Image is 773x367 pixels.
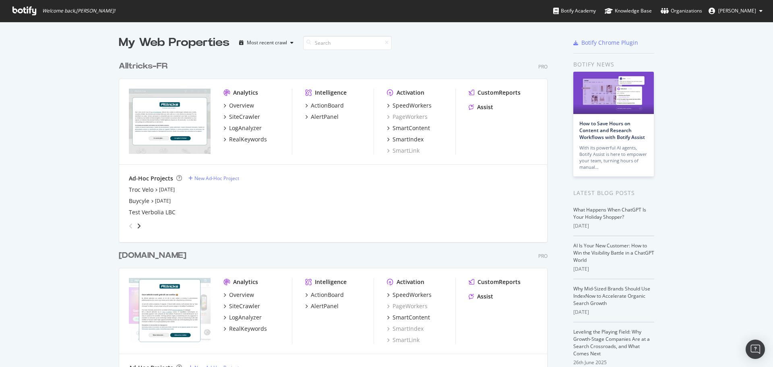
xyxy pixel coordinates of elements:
[469,89,521,97] a: CustomReports
[223,313,262,321] a: LogAnalyzer
[605,7,652,15] div: Knowledge Base
[553,7,596,15] div: Botify Academy
[188,175,239,182] a: New Ad-Hoc Project
[661,7,702,15] div: Organizations
[387,102,432,110] a: SpeedWorkers
[119,250,186,261] div: [DOMAIN_NAME]
[229,113,260,121] div: SiteCrawler
[229,313,262,321] div: LogAnalyzer
[159,186,175,193] a: [DATE]
[573,189,654,197] div: Latest Blog Posts
[129,89,211,154] img: alltricks.fr
[129,278,211,343] img: alltricks.nl
[119,60,171,72] a: Alltricks-FR
[223,291,254,299] a: Overview
[223,124,262,132] a: LogAnalyzer
[538,63,548,70] div: Pro
[387,302,428,310] a: PageWorkers
[718,7,756,14] span: Antonin Anger
[387,336,420,344] a: SmartLink
[229,291,254,299] div: Overview
[387,113,428,121] a: PageWorkers
[233,278,258,286] div: Analytics
[229,325,267,333] div: RealKeywords
[573,60,654,69] div: Botify news
[229,102,254,110] div: Overview
[223,325,267,333] a: RealKeywords
[229,135,267,143] div: RealKeywords
[42,8,115,14] span: Welcome back, [PERSON_NAME] !
[393,124,430,132] div: SmartContent
[223,302,260,310] a: SiteCrawler
[129,186,153,194] a: Troc Velo
[305,113,339,121] a: AlertPanel
[387,147,420,155] a: SmartLink
[573,222,654,230] div: [DATE]
[746,340,765,359] div: Open Intercom Messenger
[305,291,344,299] a: ActionBoard
[303,36,392,50] input: Search
[129,208,176,216] a: Test Verbolia LBC
[126,220,136,232] div: angle-left
[229,124,262,132] div: LogAnalyzer
[393,291,432,299] div: SpeedWorkers
[397,89,424,97] div: Activation
[223,135,267,143] a: RealKeywords
[305,102,344,110] a: ActionBoard
[315,89,347,97] div: Intelligence
[387,325,424,333] a: SmartIndex
[573,359,654,366] div: 26th June 2025
[393,135,424,143] div: SmartIndex
[579,120,645,141] a: How to Save Hours on Content and Research Workflows with Botify Assist
[155,197,171,204] a: [DATE]
[236,36,297,49] button: Most recent crawl
[223,113,260,121] a: SiteCrawler
[538,253,548,259] div: Pro
[305,302,339,310] a: AlertPanel
[387,313,430,321] a: SmartContent
[315,278,347,286] div: Intelligence
[119,60,167,72] div: Alltricks-FR
[387,135,424,143] a: SmartIndex
[579,145,648,170] div: With its powerful AI agents, Botify Assist is here to empower your team, turning hours of manual…
[397,278,424,286] div: Activation
[393,102,432,110] div: SpeedWorkers
[573,328,650,357] a: Leveling the Playing Field: Why Growth-Stage Companies Are at a Search Crossroads, and What Comes...
[129,174,173,182] div: Ad-Hoc Projects
[233,89,258,97] div: Analytics
[136,222,142,230] div: angle-right
[477,103,493,111] div: Assist
[573,265,654,273] div: [DATE]
[119,250,190,261] a: [DOMAIN_NAME]
[129,197,149,205] a: Buycyle
[573,242,654,263] a: AI Is Your New Customer: How to Win the Visibility Battle in a ChatGPT World
[311,302,339,310] div: AlertPanel
[702,4,769,17] button: [PERSON_NAME]
[311,102,344,110] div: ActionBoard
[477,292,493,301] div: Assist
[387,291,432,299] a: SpeedWorkers
[119,35,229,51] div: My Web Properties
[229,302,260,310] div: SiteCrawler
[573,39,638,47] a: Botify Chrome Plugin
[311,113,339,121] div: AlertPanel
[469,292,493,301] a: Assist
[469,278,521,286] a: CustomReports
[223,102,254,110] a: Overview
[581,39,638,47] div: Botify Chrome Plugin
[393,313,430,321] div: SmartContent
[573,206,646,220] a: What Happens When ChatGPT Is Your Holiday Shopper?
[573,309,654,316] div: [DATE]
[247,40,287,45] div: Most recent crawl
[194,175,239,182] div: New Ad-Hoc Project
[469,103,493,111] a: Assist
[387,124,430,132] a: SmartContent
